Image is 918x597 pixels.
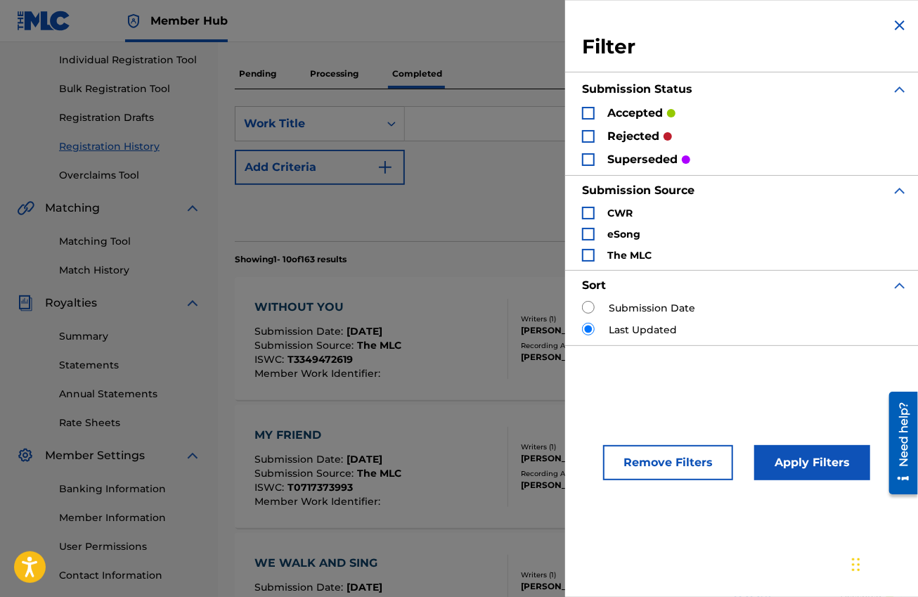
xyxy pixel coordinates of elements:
[852,544,860,586] div: Drag
[17,447,34,464] img: Member Settings
[125,13,142,30] img: Top Rightsholder
[17,295,34,312] img: Royalties
[754,445,870,480] button: Apply Filters
[891,81,908,98] img: expand
[59,387,201,402] a: Annual Statements
[522,351,666,364] div: [PERSON_NAME]
[607,151,678,168] p: superseded
[347,325,382,338] span: [DATE]
[891,277,908,294] img: expand
[59,416,201,430] a: Rate Sheets
[59,329,201,344] a: Summary
[59,234,201,249] a: Matching Tool
[609,301,695,316] label: Submission Date
[235,253,347,266] p: Showing 1 - 10 of 163 results
[347,581,382,593] span: [DATE]
[607,105,663,122] p: accepted
[522,340,666,351] div: Recording Artists ( 1 )
[59,139,201,154] a: Registration History
[45,200,100,217] span: Matching
[254,339,357,352] span: Submission Source :
[582,82,692,96] strong: Submission Status
[287,481,353,494] span: T0717373993
[254,367,384,380] span: Member Work Identifier :
[59,358,201,373] a: Statements
[254,467,357,480] span: Submission Source :
[522,570,666,580] div: Writers ( 1 )
[59,82,201,96] a: Bulk Registration Tool
[848,529,918,597] iframe: Chat Widget
[891,17,908,34] img: close
[879,387,918,500] iframe: Resource Center
[235,405,901,528] a: MY FRIENDSubmission Date:[DATE]Submission Source:The MLCISWC:T0717373993Member Work Identifier:Wr...
[254,325,347,338] span: Submission Date :
[254,453,347,466] span: Submission Date :
[891,182,908,199] img: expand
[582,278,606,292] strong: Sort
[607,128,659,145] p: rejected
[59,263,201,278] a: Match History
[582,34,908,60] h3: Filter
[357,467,401,480] span: The MLC
[607,228,640,240] strong: eSong
[607,249,652,262] strong: The MLC
[254,353,287,366] span: ISWC :
[235,150,405,185] button: Add Criteria
[235,277,901,400] a: WITHOUT YOUSubmission Date:[DATE]Submission Source:The MLCISWC:T3349472619Member Work Identifier:...
[388,59,446,89] p: Completed
[235,106,901,241] form: Search Form
[254,581,347,593] span: Submission Date :
[45,295,97,312] span: Royalties
[522,580,666,593] div: [PERSON_NAME]
[522,479,666,492] div: [PERSON_NAME]
[59,568,201,583] a: Contact Information
[150,13,228,29] span: Member Hub
[357,339,401,352] span: The MLC
[59,110,201,125] a: Registration Drafts
[59,168,201,183] a: Overclaims Tool
[582,184,694,197] strong: Submission Source
[184,200,201,217] img: expand
[59,511,201,525] a: Member Information
[254,555,401,572] div: WE WALK AND SING
[287,353,353,366] span: T3349472619
[522,314,666,324] div: Writers ( 1 )
[235,59,280,89] p: Pending
[377,159,394,176] img: 9d2ae6d4665cec9f34b9.svg
[59,539,201,554] a: User Permissions
[17,11,71,31] img: MLC Logo
[603,445,733,480] button: Remove Filters
[522,468,666,479] div: Recording Artists ( 1 )
[254,481,287,494] span: ISWC :
[244,115,370,132] div: Work Title
[522,452,666,465] div: [PERSON_NAME]
[17,200,34,217] img: Matching
[306,59,363,89] p: Processing
[609,323,677,338] label: Last Updated
[254,299,401,316] div: WITHOUT YOU
[522,324,666,337] div: [PERSON_NAME]
[45,447,145,464] span: Member Settings
[522,442,666,452] div: Writers ( 1 )
[254,427,401,444] div: MY FRIEND
[184,295,201,312] img: expand
[59,482,201,496] a: Banking Information
[59,53,201,68] a: Individual Registration Tool
[184,447,201,464] img: expand
[607,207,633,219] strong: CWR
[347,453,382,466] span: [DATE]
[254,495,384,508] span: Member Work Identifier :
